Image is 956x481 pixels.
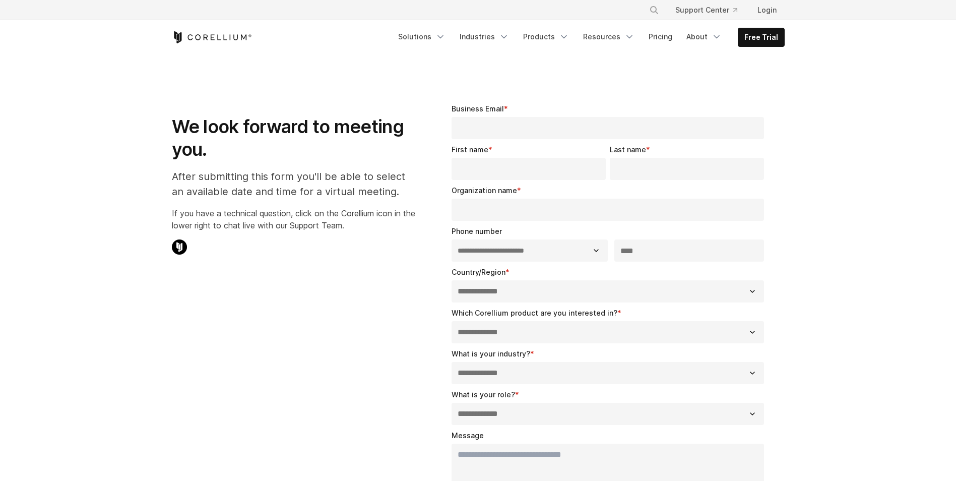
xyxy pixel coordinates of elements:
div: Navigation Menu [392,28,785,47]
a: Login [749,1,785,19]
span: Business Email [452,104,504,113]
a: Solutions [392,28,452,46]
a: Support Center [667,1,745,19]
span: Phone number [452,227,502,235]
a: Resources [577,28,641,46]
span: Organization name [452,186,517,195]
button: Search [645,1,663,19]
span: What is your role? [452,390,515,399]
img: Corellium Chat Icon [172,239,187,255]
a: Industries [454,28,515,46]
span: Country/Region [452,268,505,276]
a: About [680,28,728,46]
a: Free Trial [738,28,784,46]
span: Message [452,431,484,440]
a: Corellium Home [172,31,252,43]
a: Pricing [643,28,678,46]
h1: We look forward to meeting you. [172,115,415,161]
span: Which Corellium product are you interested in? [452,309,617,317]
span: Last name [610,145,646,154]
span: What is your industry? [452,349,530,358]
span: First name [452,145,488,154]
p: After submitting this form you'll be able to select an available date and time for a virtual meet... [172,169,415,199]
a: Products [517,28,575,46]
div: Navigation Menu [637,1,785,19]
p: If you have a technical question, click on the Corellium icon in the lower right to chat live wit... [172,207,415,231]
